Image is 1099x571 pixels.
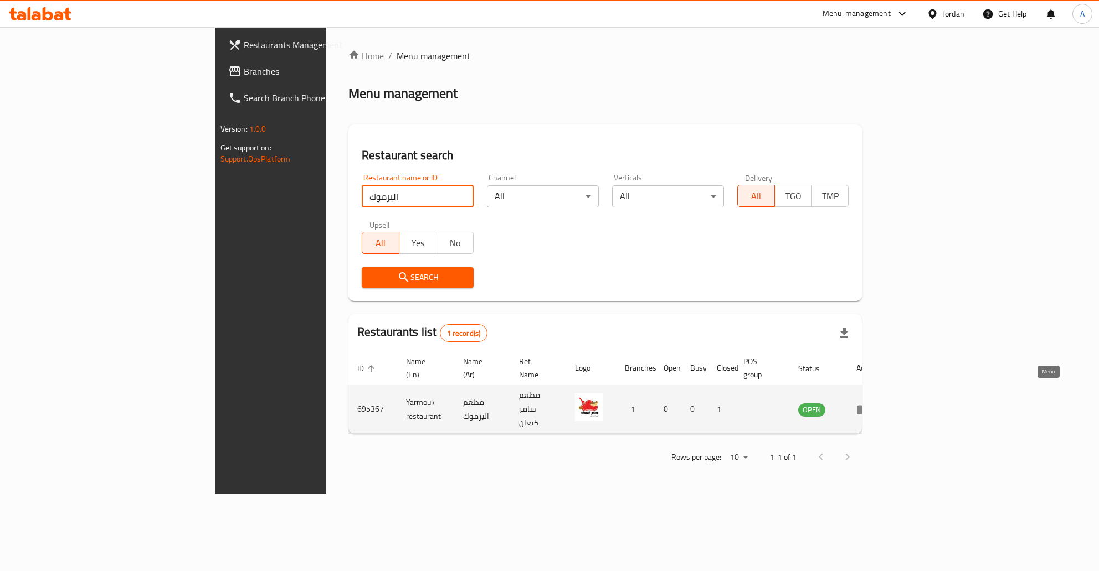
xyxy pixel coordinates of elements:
span: Restaurants Management [244,38,389,51]
td: 1 [616,385,655,434]
th: Action [848,351,886,385]
span: TGO [779,188,808,204]
button: TGO [774,185,812,207]
span: POS group [743,355,776,381]
th: Branches [616,351,655,385]
h2: Restaurant search [362,147,849,164]
span: Search Branch Phone [244,91,389,105]
th: Logo [566,351,616,385]
span: 1 record(s) [440,328,487,339]
a: Branches [219,58,398,85]
div: Jordan [943,8,964,20]
td: 1 [708,385,735,434]
h2: Restaurants list [357,324,487,342]
span: ID [357,362,378,375]
span: Yes [404,235,432,251]
div: Menu-management [823,7,891,20]
th: Closed [708,351,735,385]
span: Ref. Name [519,355,553,381]
span: Menu management [397,49,470,63]
span: Branches [244,65,389,78]
p: Rows per page: [671,450,721,464]
input: Search for restaurant name or ID.. [362,185,474,207]
button: Yes [399,232,436,254]
span: Version: [220,122,248,136]
span: All [367,235,395,251]
label: Upsell [369,221,390,229]
button: No [436,232,474,254]
h2: Menu management [348,85,458,102]
button: TMP [811,185,849,207]
span: All [742,188,771,204]
a: Support.OpsPlatform [220,152,291,166]
span: Search [371,271,465,284]
label: Delivery [745,174,773,181]
td: Yarmouk restaurant [397,385,454,434]
button: Search [362,267,474,288]
table: enhanced table [348,351,886,434]
div: All [612,185,724,207]
td: مطعم اليرموك [454,385,510,434]
a: Restaurants Management [219,32,398,58]
th: Busy [681,351,708,385]
span: No [441,235,469,251]
a: Search Branch Phone [219,85,398,111]
td: مطعم سامر كنعان [510,385,566,434]
nav: breadcrumb [348,49,862,63]
span: Name (En) [406,355,441,381]
span: Status [798,362,834,375]
p: 1-1 of 1 [770,450,797,464]
div: Total records count [440,324,488,342]
th: Open [655,351,681,385]
td: 0 [655,385,681,434]
button: All [362,232,399,254]
span: OPEN [798,403,825,416]
span: Get support on: [220,141,271,155]
span: A [1080,8,1085,20]
div: Rows per page: [726,449,752,466]
button: All [737,185,775,207]
span: TMP [816,188,844,204]
img: Yarmouk restaurant [575,393,603,421]
div: All [487,185,599,207]
div: Export file [831,320,857,346]
td: 0 [681,385,708,434]
span: 1.0.0 [249,122,266,136]
span: Name (Ar) [463,355,497,381]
